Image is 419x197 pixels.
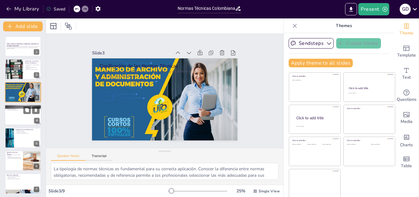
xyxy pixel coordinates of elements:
[7,175,39,176] p: Retos en la Aplicación
[394,41,419,63] div: Add ready made slides
[133,30,213,139] p: Importancia de la clasificación
[259,189,280,194] span: Single View
[7,87,39,88] p: Importancia de la clasificación
[16,129,39,131] p: Beneficios de la Implementación
[16,130,39,132] p: Reducción de riesgos
[7,86,39,87] p: Niveles de aplicabilidad
[233,188,248,194] div: 25 %
[25,66,39,69] p: Facilitan la organización de la información
[23,107,31,114] button: Duplicate Slide
[292,80,336,81] div: Click to add text
[7,158,21,159] p: Importancia de la aplicación práctica
[397,52,416,59] span: Template
[6,108,40,110] p: Garantía de integridad
[400,142,413,148] span: Charts
[347,107,391,110] div: Click to add title
[34,95,39,100] div: 3
[51,163,279,180] textarea: La tipología de normas técnicas es fundamental para su correcta aplicación. Conocer la diferencia...
[394,85,419,107] div: Get real-time input from your audience
[394,18,419,41] div: Change the overall theme
[394,151,419,173] div: Add a table
[34,72,39,78] div: 2
[296,115,336,120] div: Click to add title
[348,93,389,94] div: Click to add text
[25,69,39,70] p: Reducción de riesgos en procesos
[400,4,411,15] div: G D
[48,21,58,31] div: Layout
[5,4,42,14] button: My Library
[292,75,336,77] div: Click to add title
[34,118,40,124] div: 4
[86,154,113,161] button: Transcript
[5,59,41,79] div: 2
[34,141,39,146] div: 5
[345,3,357,15] button: Export to PowerPoint
[402,74,411,81] span: Text
[347,144,366,145] div: Click to add text
[46,6,65,12] div: Saved
[16,132,39,133] p: Aumento de la eficiencia
[292,144,306,145] div: Click to add text
[178,4,235,13] input: Insert title
[394,129,419,151] div: Add charts and graphs
[32,107,40,114] button: Delete Slide
[349,86,390,90] div: Click to add title
[136,28,217,136] p: Niveles de aplicabilidad
[5,82,41,102] div: 3
[7,83,39,85] p: Clasificación de las Normas Técnicas
[51,154,86,161] button: Speaker Notes
[371,144,390,145] div: Click to add text
[7,176,39,177] p: Falta de capacitación del personal
[7,46,39,48] p: Esta presentación aborda las normas técnicas colombianas, su clasificación y su aplicación en la ...
[16,133,39,134] p: Mejora en la calidad del servicio
[25,60,39,64] p: Introducción a las Normas Técnicas Colombianas
[34,187,39,192] div: 7
[394,107,419,129] div: Add images, graphics, shapes or video
[7,178,39,179] p: Necesidad de recursos adecuados
[6,110,40,111] p: Fomento de la transparencia
[292,139,336,142] div: Click to add title
[3,22,43,31] button: Add slide
[7,85,39,86] p: Tipos de normas: obligatorias, recomendadas y de referencia
[7,177,39,179] p: Resistencia al cambio
[397,96,417,103] span: Questions
[65,22,72,30] span: Position
[394,63,419,85] div: Add text boxes
[322,144,336,145] div: Click to add text
[300,18,388,33] p: Themes
[140,25,221,134] p: Tipos de normas: obligatorias, recomendadas y de referencia
[336,38,381,49] button: Create theme
[401,118,413,125] span: Media
[7,152,21,155] p: Ejemplos de Normas Técnicas
[307,144,321,145] div: Click to add text
[399,30,413,37] span: Theme
[25,64,39,66] p: Normas técnicas son esenciales para la calidad
[347,139,391,142] div: Click to add title
[401,163,412,169] span: Table
[7,157,21,158] p: Enfoques específicos de cada norma
[6,107,40,108] p: Mejora en la organización de documentos
[48,188,168,194] div: Slide 3 / 9
[289,59,353,67] button: Apply theme to all slides
[34,164,39,169] div: 6
[5,151,41,171] div: 6
[7,48,39,49] p: Generated with [URL]
[5,36,41,57] div: 1
[5,128,41,148] div: 5
[34,49,39,55] div: 1
[150,8,202,75] div: Slide 3
[400,3,411,15] button: G D
[5,173,41,194] div: 7
[5,104,41,125] div: 4
[6,106,40,108] p: Aplicabilidad en la Gestión Documental
[7,155,21,157] p: Ejemplos de normas: NTC ISO 9001 y NTC 1486
[144,21,226,132] p: Clasificación de las Normas Técnicas
[289,38,334,49] button: Sendsteps
[7,43,39,46] strong: Normas Técnicas Colombianas: Clasificación y Aplicación en la Gestión Documental
[358,3,389,15] button: Present
[296,125,335,127] div: Click to add body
